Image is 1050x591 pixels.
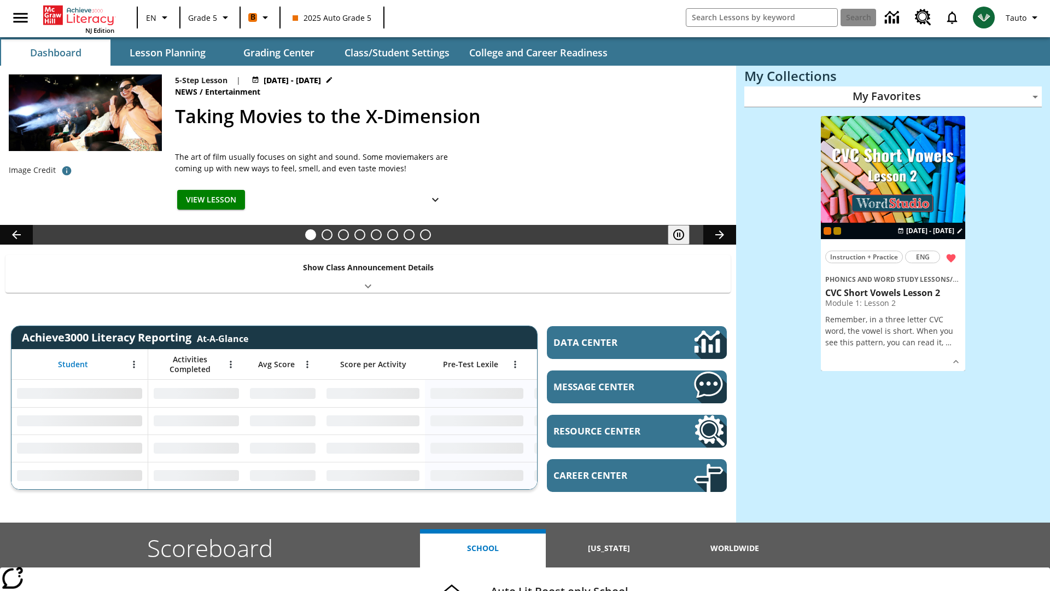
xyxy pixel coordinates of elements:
[547,370,727,403] a: Message Center
[953,275,1010,284] span: CVC Short Vowels
[338,229,349,240] button: Slide 3 What's the Big Idea?
[43,3,114,34] div: Home
[547,415,727,448] a: Resource Center, Will open in new tab
[148,434,244,462] div: No Data,
[258,360,295,369] span: Avg Score
[825,251,903,263] button: Instruction + Practice
[340,360,406,369] span: Score per Activity
[148,407,244,434] div: No Data,
[420,229,431,240] button: Slide 8 Sleepless in the Animal Kingdom
[973,7,995,28] img: avatar image
[244,8,276,27] button: Boost Class color is orange. Change class color
[553,380,661,393] span: Message Center
[420,529,546,567] button: School
[293,12,371,24] span: 2025 Auto Grade 5
[322,229,332,240] button: Slide 2 Cars of the Future?
[672,529,798,567] button: Worldwide
[668,225,690,245] button: Pause
[668,225,701,245] div: Pause
[966,3,1001,32] button: Select a new avatar
[4,2,37,34] button: Open side menu
[1001,8,1046,27] button: Profile/Settings
[303,262,434,273] p: Show Class Announcement Details
[113,39,222,66] button: Lesson Planning
[305,229,316,240] button: Slide 1 Taking Movies to the X-Dimension
[546,529,672,567] button: [US_STATE]
[547,459,727,492] a: Career Center
[188,12,217,24] span: Grade 5
[948,354,964,370] button: Show Details
[250,10,255,24] span: B
[529,434,633,462] div: No Data,
[878,3,908,33] a: Data Center
[1,39,110,66] button: Dashboard
[950,274,959,284] span: /
[941,248,961,268] button: Remove from Favorites
[184,8,236,27] button: Grade: Grade 5, Select a grade
[905,251,940,263] button: ENG
[299,356,316,373] button: Open Menu
[148,462,244,489] div: No Data,
[126,356,142,373] button: Open Menu
[9,74,162,151] img: Panel in front of the seats sprays water mist to the happy audience at a 4DX-equipped theater.
[175,102,723,130] h2: Taking Movies to the X-Dimension
[146,12,156,24] span: EN
[175,86,200,98] span: News
[154,355,226,374] span: Activities Completed
[5,255,731,293] div: Show Class Announcement Details
[205,86,262,98] span: Entertainment
[236,74,241,86] span: |
[553,469,661,482] span: Career Center
[547,326,727,359] a: Data Center
[177,190,245,210] button: View Lesson
[553,336,657,349] span: Data Center
[9,165,56,176] p: Image Credit
[200,86,203,97] span: /
[148,380,244,407] div: No Data,
[175,151,448,174] p: The art of film usually focuses on sight and sound. Some moviemakers are coming up with new ways ...
[424,190,446,210] button: Show Details
[56,161,78,181] button: Photo credit: Photo by The Asahi Shimbun via Getty Images
[244,407,321,434] div: No Data,
[529,380,633,407] div: No Data,
[946,337,952,347] span: …
[824,227,831,235] div: Current Class
[821,116,965,372] div: lesson details
[908,3,938,32] a: Resource Center, Will open in new tab
[249,74,335,86] button: Aug 27 - Aug 27 Choose Dates
[244,380,321,407] div: No Data,
[825,314,961,348] p: Remember, in a three letter CVC word, the vowel is short. When you see this pattern, you can read...
[264,74,321,86] span: [DATE] - [DATE]
[744,68,1042,84] h3: My Collections
[387,229,398,240] button: Slide 6 Career Lesson
[43,4,114,26] a: Home
[906,226,954,236] span: [DATE] - [DATE]
[354,229,365,240] button: Slide 4 One Idea, Lots of Hard Work
[686,9,837,26] input: search field
[223,356,239,373] button: Open Menu
[830,251,898,263] span: Instruction + Practice
[507,356,523,373] button: Open Menu
[916,251,930,263] span: ENG
[703,225,736,245] button: Lesson carousel, Next
[529,407,633,434] div: No Data,
[460,39,616,66] button: College and Career Readiness
[244,462,321,489] div: No Data,
[141,8,176,27] button: Language: EN, Select a language
[1006,12,1026,24] span: Tauto
[58,360,88,369] span: Student
[22,330,248,345] span: Achieve3000 Literacy Reporting
[553,425,661,437] span: Resource Center
[175,74,227,86] p: 5-Step Lesson
[895,226,965,236] button: Aug 28 - Aug 28 Choose Dates
[244,434,321,462] div: No Data,
[825,273,961,285] span: Topic: Phonics and Word Study Lessons/CVC Short Vowels
[938,3,966,32] a: Notifications
[371,229,382,240] button: Slide 5 Pre-release lesson
[404,229,415,240] button: Slide 7 Making a Difference for the Planet
[833,227,841,235] div: New 2025 class
[825,287,961,299] h3: CVC Short Vowels Lesson 2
